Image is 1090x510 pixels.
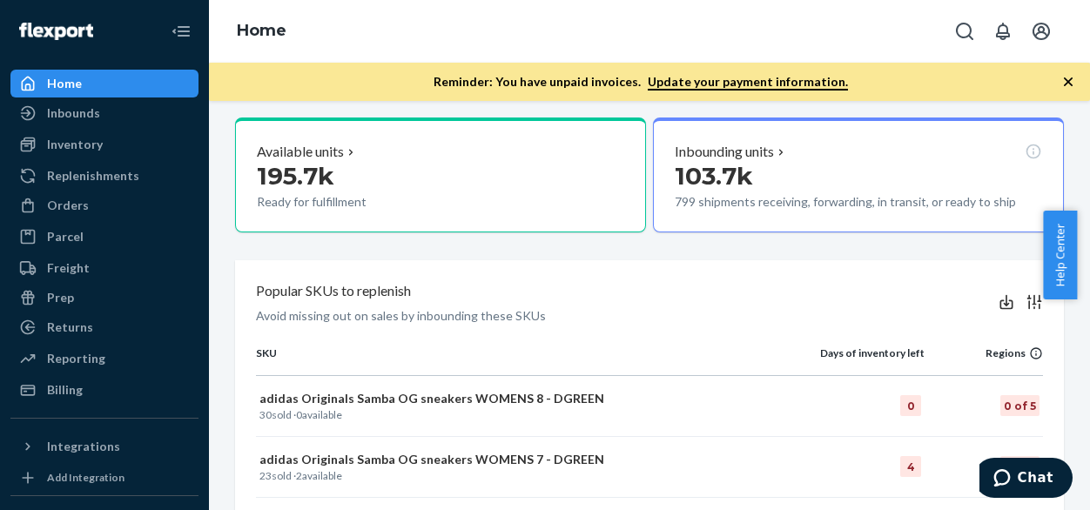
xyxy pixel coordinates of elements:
[47,289,74,306] div: Prep
[47,319,93,336] div: Returns
[19,23,93,40] img: Flexport logo
[10,70,198,97] a: Home
[223,6,300,57] ol: breadcrumbs
[47,381,83,399] div: Billing
[1000,395,1040,416] div: 0 of 5
[164,14,198,49] button: Close Navigation
[979,458,1073,501] iframe: Opens a widget where you can chat to one of our agents
[259,408,272,421] span: 30
[47,167,139,185] div: Replenishments
[10,223,198,251] a: Parcel
[47,259,90,277] div: Freight
[1043,211,1077,299] button: Help Center
[10,284,198,312] a: Prep
[10,345,198,372] a: Reporting
[47,438,120,455] div: Integrations
[986,14,1020,49] button: Open notifications
[675,142,774,162] p: Inbounding units
[47,104,100,122] div: Inbounds
[259,407,764,422] p: sold · available
[947,14,982,49] button: Open Search Box
[1024,14,1059,49] button: Open account menu
[648,74,848,91] a: Update your payment information.
[257,142,344,162] p: Available units
[259,468,764,483] p: sold · available
[259,469,272,482] span: 23
[256,307,546,325] p: Avoid missing out on sales by inbounding these SKUs
[10,433,198,460] button: Integrations
[10,162,198,190] a: Replenishments
[10,467,198,488] a: Add Integration
[1000,456,1040,477] div: 1 of 5
[47,228,84,245] div: Parcel
[10,313,198,341] a: Returns
[47,197,89,214] div: Orders
[653,117,1064,232] button: Inbounding units103.7k799 shipments receiving, forwarding, in transit, or ready to ship
[925,346,1043,360] div: Regions
[256,281,411,301] p: Popular SKUs to replenish
[675,193,1029,211] p: 799 shipments receiving, forwarding, in transit, or ready to ship
[47,136,103,153] div: Inventory
[47,350,105,367] div: Reporting
[900,456,921,477] div: 4
[10,99,198,127] a: Inbounds
[10,131,198,158] a: Inventory
[259,451,764,468] p: adidas Originals Samba OG sneakers WOMENS 7 - DGREEN
[768,346,925,375] th: Days of inventory left
[296,469,302,482] span: 2
[10,376,198,404] a: Billing
[900,395,921,416] div: 0
[256,346,768,375] th: SKU
[237,21,286,40] a: Home
[47,75,82,92] div: Home
[434,73,848,91] p: Reminder: You have unpaid invoices.
[235,117,646,232] button: Available units195.7kReady for fulfillment
[47,470,124,485] div: Add Integration
[296,408,302,421] span: 0
[257,193,495,211] p: Ready for fulfillment
[10,191,198,219] a: Orders
[257,161,334,191] span: 195.7k
[10,254,198,282] a: Freight
[259,390,764,407] p: adidas Originals Samba OG sneakers WOMENS 8 - DGREEN
[675,161,753,191] span: 103.7k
